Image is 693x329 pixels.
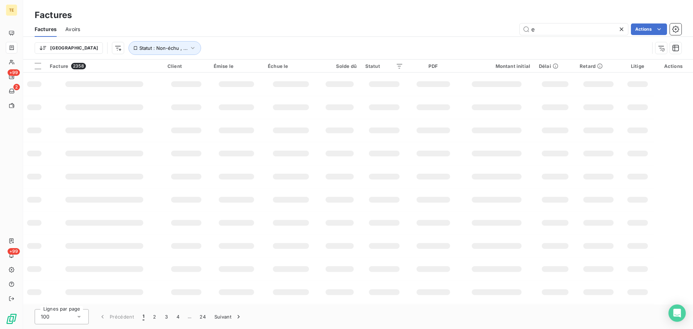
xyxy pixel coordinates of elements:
div: Client [167,63,205,69]
div: Émise le [214,63,259,69]
span: Avoirs [65,26,80,33]
button: [GEOGRAPHIC_DATA] [35,42,103,54]
span: +99 [8,248,20,255]
span: 2358 [71,63,86,69]
span: 100 [41,313,49,320]
button: Suivant [210,309,247,324]
div: Litige [626,63,649,69]
div: Délai [539,63,571,69]
span: 2 [13,84,20,90]
div: Échue le [268,63,314,69]
div: Statut [365,63,403,69]
img: Logo LeanPay [6,313,17,325]
div: Open Intercom Messenger [668,304,686,322]
button: 1 [138,309,149,324]
input: Rechercher [520,23,628,35]
span: Facture [50,63,68,69]
span: Statut : Non-échu , ... [139,45,188,51]
div: Retard [580,63,617,69]
span: +99 [8,69,20,76]
button: Actions [631,23,667,35]
button: 4 [172,309,184,324]
button: 2 [149,309,160,324]
button: 24 [195,309,210,324]
div: Montant initial [463,63,530,69]
button: Précédent [95,309,138,324]
span: Factures [35,26,57,33]
span: … [184,311,195,322]
div: PDF [412,63,454,69]
div: Actions [658,63,689,69]
div: Solde dû [323,63,357,69]
button: Statut : Non-échu , ... [128,41,201,55]
h3: Factures [35,9,72,22]
div: TE [6,4,17,16]
span: 1 [143,313,144,320]
button: 3 [161,309,172,324]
